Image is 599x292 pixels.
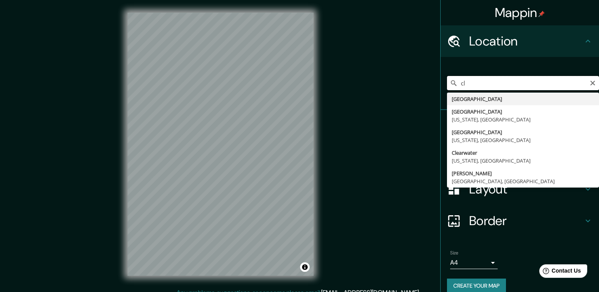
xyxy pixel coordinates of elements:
div: Style [441,142,599,173]
button: Toggle attribution [300,262,310,272]
iframe: Help widget launcher [529,261,590,283]
h4: Border [469,213,583,229]
h4: Location [469,33,583,49]
div: [GEOGRAPHIC_DATA] [452,95,594,103]
div: Pins [441,110,599,142]
button: Clear [589,79,596,86]
div: [US_STATE], [GEOGRAPHIC_DATA] [452,157,594,165]
div: Location [441,25,599,57]
h4: Mappin [495,5,545,21]
div: Layout [441,173,599,205]
div: [US_STATE], [GEOGRAPHIC_DATA] [452,136,594,144]
img: pin-icon.png [538,11,545,17]
div: Border [441,205,599,237]
label: Size [450,250,458,256]
div: Clearwater [452,149,594,157]
div: [GEOGRAPHIC_DATA] [452,108,594,116]
div: [GEOGRAPHIC_DATA] [452,128,594,136]
div: [US_STATE], [GEOGRAPHIC_DATA] [452,116,594,123]
input: Pick your city or area [447,76,599,90]
h4: Layout [469,181,583,197]
div: [PERSON_NAME] [452,169,594,177]
div: [GEOGRAPHIC_DATA], [GEOGRAPHIC_DATA] [452,177,594,185]
div: A4 [450,256,498,269]
canvas: Map [127,13,314,276]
